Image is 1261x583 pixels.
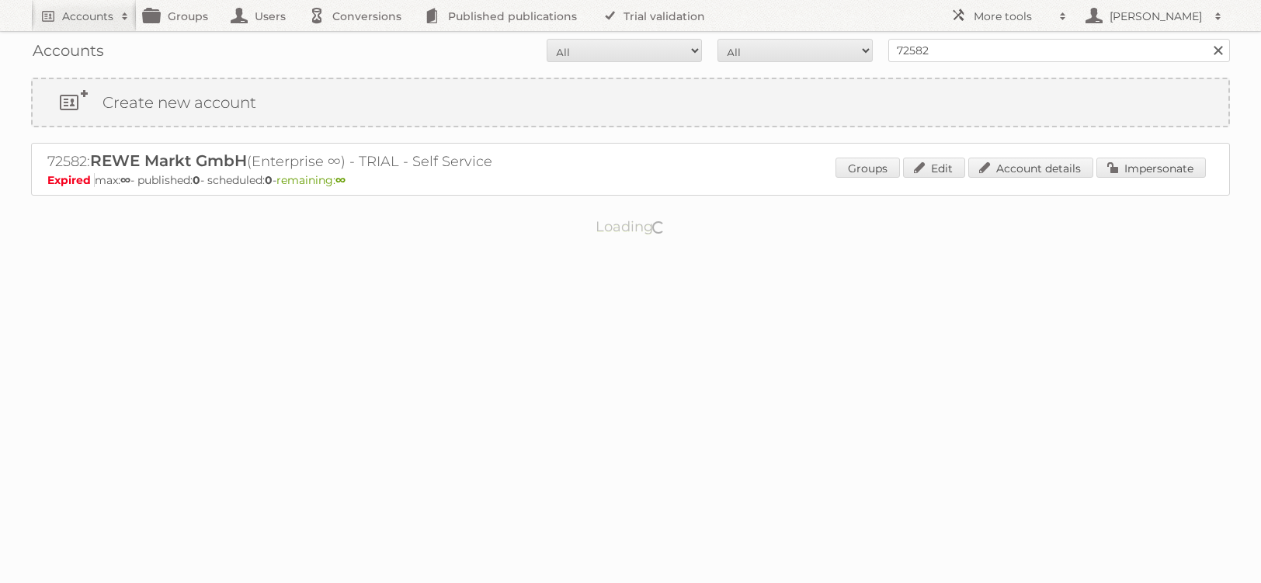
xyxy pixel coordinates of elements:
[62,9,113,24] h2: Accounts
[47,151,591,172] h2: 72582: (Enterprise ∞) - TRIAL - Self Service
[276,173,346,187] span: remaining:
[835,158,900,178] a: Groups
[974,9,1051,24] h2: More tools
[265,173,273,187] strong: 0
[968,158,1093,178] a: Account details
[547,211,715,242] p: Loading
[1106,9,1207,24] h2: [PERSON_NAME]
[193,173,200,187] strong: 0
[1096,158,1206,178] a: Impersonate
[335,173,346,187] strong: ∞
[90,151,247,170] span: REWE Markt GmbH
[47,173,1214,187] p: max: - published: - scheduled: -
[33,79,1228,126] a: Create new account
[903,158,965,178] a: Edit
[120,173,130,187] strong: ∞
[47,173,95,187] span: Expired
